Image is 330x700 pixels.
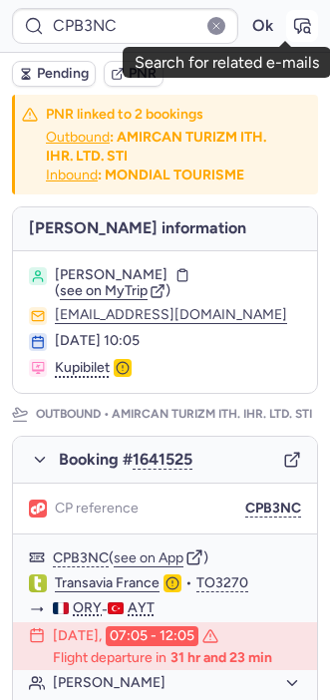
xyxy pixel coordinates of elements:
[53,626,218,646] div: [DATE],
[135,54,319,72] div: Search for related e-mails
[98,167,244,183] b: : MONDIAL TOURISME
[46,168,98,183] button: Inbound
[245,501,301,517] button: CPB3NC
[53,600,301,618] div: -
[55,574,301,592] div: •
[55,574,160,592] a: Transavia France
[29,500,47,518] figure: 1L airline logo
[55,333,301,349] div: [DATE] 10:05
[37,66,89,82] span: Pending
[29,574,47,592] figure: TO airline logo
[53,548,301,566] div: ( )
[46,130,110,146] button: Outbound
[13,207,317,250] h4: [PERSON_NAME] information
[114,550,183,566] button: see on App
[104,61,164,87] button: PNR
[55,283,170,299] button: (see on MyTrip)
[133,451,192,469] button: 1641525
[12,61,96,87] button: Pending
[55,359,110,377] span: Kupibilet
[59,451,192,469] span: Booking #
[55,307,287,323] button: [EMAIL_ADDRESS][DOMAIN_NAME]
[36,406,314,424] p: Outbound •
[55,267,167,283] span: [PERSON_NAME]
[128,600,155,616] span: AYT
[196,575,248,591] button: TO3270
[110,406,314,424] span: AMIRCAN TURIZM ITH. IHR. LTD. STI
[73,600,102,616] span: ORY
[170,650,272,666] time: 31 hr and 23 min
[53,650,272,666] p: Flight departure in
[106,626,198,646] time: 07:05 - 12:05
[53,674,301,692] button: [PERSON_NAME]
[12,8,238,44] input: PNR Reference
[46,129,266,165] b: : AMIRCAN TURIZM ITH. IHR. LTD. STI
[55,501,139,517] span: CP reference
[246,10,278,42] button: Ok
[53,550,109,566] button: CPB3NC
[46,105,274,124] h4: PNR linked to 2 bookings
[60,282,148,299] span: see on MyTrip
